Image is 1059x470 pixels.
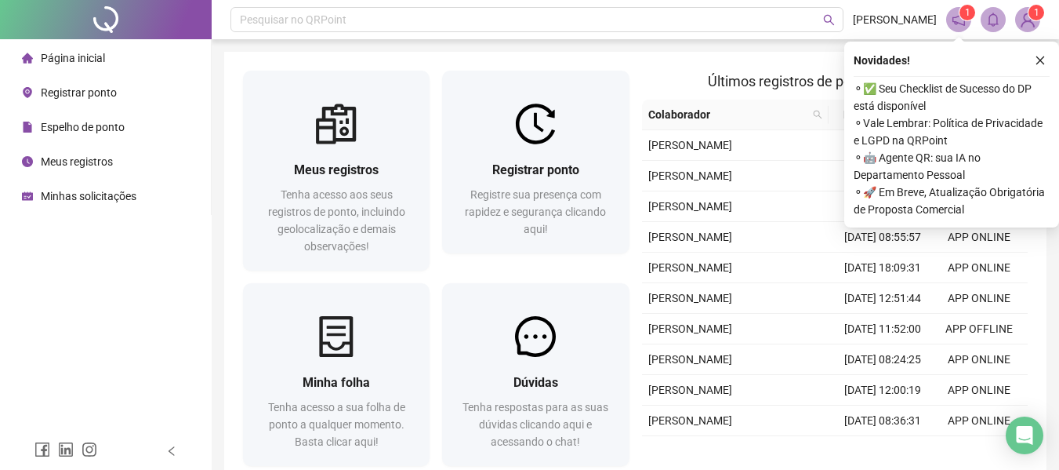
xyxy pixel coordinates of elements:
[813,110,822,119] span: search
[854,149,1050,184] span: ⚬ 🤖 Agente QR: sua IA no Departamento Pessoal
[34,442,50,457] span: facebook
[442,283,629,466] a: DúvidasTenha respostas para as suas dúvidas clicando aqui e acessando o chat!
[648,414,732,427] span: [PERSON_NAME]
[166,446,177,457] span: left
[835,161,931,191] td: [DATE] 13:59:37
[854,115,1050,149] span: ⚬ Vale Lembrar: Política de Privacidade e LGPD na QRPoint
[835,406,931,436] td: [DATE] 08:36:31
[58,442,74,457] span: linkedin
[854,52,910,69] span: Novidades !
[243,71,430,271] a: Meus registrosTenha acesso aos seus registros de ponto, incluindo geolocalização e demais observa...
[648,139,732,151] span: [PERSON_NAME]
[82,442,97,457] span: instagram
[268,401,405,448] span: Tenha acesso a sua folha de ponto a qualquer momento. Basta clicar aqui!
[810,103,825,126] span: search
[965,7,970,18] span: 1
[931,344,1028,375] td: APP ONLINE
[243,283,430,466] a: Minha folhaTenha acesso a sua folha de ponto a qualquer momento. Basta clicar aqui!
[931,406,1028,436] td: APP ONLINE
[1034,7,1039,18] span: 1
[835,375,931,406] td: [DATE] 12:00:19
[835,253,931,283] td: [DATE] 18:09:31
[648,292,732,304] span: [PERSON_NAME]
[648,322,732,335] span: [PERSON_NAME]
[513,375,558,390] span: Dúvidas
[835,314,931,344] td: [DATE] 11:52:00
[1006,417,1043,454] div: Open Intercom Messenger
[648,384,732,396] span: [PERSON_NAME]
[648,169,732,182] span: [PERSON_NAME]
[648,231,732,243] span: [PERSON_NAME]
[708,73,961,89] span: Últimos registros de ponto sincronizados
[22,87,33,98] span: environment
[22,122,33,133] span: file
[41,52,105,64] span: Página inicial
[303,375,370,390] span: Minha folha
[492,162,579,177] span: Registrar ponto
[41,121,125,133] span: Espelho de ponto
[465,188,606,235] span: Registre sua presença com rapidez e segurança clicando aqui!
[462,401,608,448] span: Tenha respostas para as suas dúvidas clicando aqui e acessando o chat!
[835,436,931,467] td: [DATE] 13:18:43
[931,436,1028,467] td: APP ONLINE
[268,188,405,253] span: Tenha acesso aos seus registros de ponto, incluindo geolocalização e demais observações!
[22,156,33,167] span: clock-circle
[835,106,903,123] span: Data/Hora
[648,200,732,213] span: [PERSON_NAME]
[41,155,113,168] span: Meus registros
[41,86,117,99] span: Registrar ponto
[835,222,931,253] td: [DATE] 08:55:57
[1035,55,1046,66] span: close
[959,5,975,20] sup: 1
[1016,8,1039,31] img: 84173
[931,253,1028,283] td: APP ONLINE
[835,191,931,222] td: [DATE] 12:34:11
[931,222,1028,253] td: APP ONLINE
[931,283,1028,314] td: APP ONLINE
[22,53,33,64] span: home
[648,353,732,366] span: [PERSON_NAME]
[829,100,922,130] th: Data/Hora
[986,13,1000,27] span: bell
[835,130,931,161] td: [DATE] 21:23:21
[835,344,931,375] td: [DATE] 08:24:25
[854,184,1050,218] span: ⚬ 🚀 Em Breve, Atualização Obrigatória de Proposta Comercial
[294,162,379,177] span: Meus registros
[648,261,732,274] span: [PERSON_NAME]
[823,14,835,26] span: search
[1028,5,1044,20] sup: Atualize o seu contato no menu Meus Dados
[835,283,931,314] td: [DATE] 12:51:44
[41,190,136,202] span: Minhas solicitações
[648,106,807,123] span: Colaborador
[853,11,937,28] span: [PERSON_NAME]
[931,375,1028,406] td: APP ONLINE
[931,314,1028,344] td: APP OFFLINE
[22,191,33,202] span: schedule
[442,71,629,253] a: Registrar pontoRegistre sua presença com rapidez e segurança clicando aqui!
[952,13,966,27] span: notification
[854,80,1050,115] span: ⚬ ✅ Seu Checklist de Sucesso do DP está disponível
